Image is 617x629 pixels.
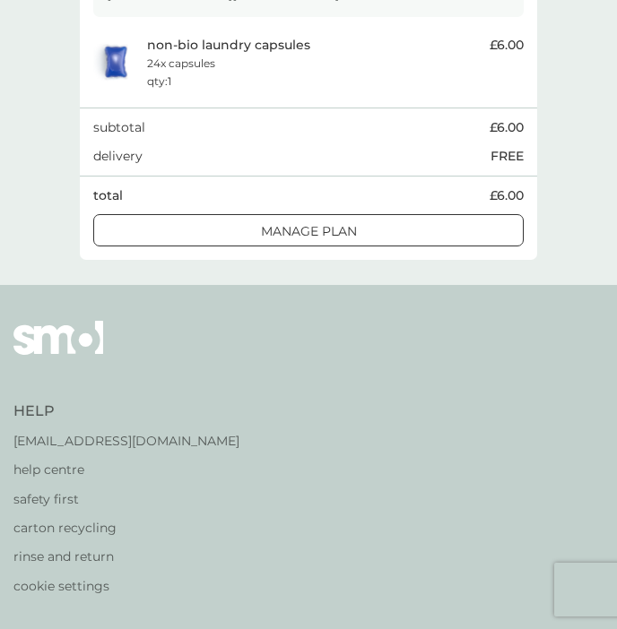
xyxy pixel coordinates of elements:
span: £6.00 [490,35,524,55]
span: £6.00 [490,117,524,137]
button: Manage plan [93,214,524,246]
p: FREE [491,146,524,166]
p: subtotal [93,117,145,137]
a: safety first [13,489,239,509]
p: Manage plan [261,221,357,241]
img: smol [13,321,103,382]
a: carton recycling [13,518,239,538]
p: qty : 1 [147,73,171,90]
p: non-bio laundry capsules [147,35,310,55]
p: 24x capsules [147,55,215,72]
a: cookie settings [13,576,239,596]
a: [EMAIL_ADDRESS][DOMAIN_NAME] [13,431,239,451]
p: total [93,185,123,205]
a: rinse and return [13,547,239,566]
h4: Help [13,401,239,421]
a: help centre [13,460,239,479]
p: delivery [93,146,143,166]
span: £6.00 [490,185,524,205]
